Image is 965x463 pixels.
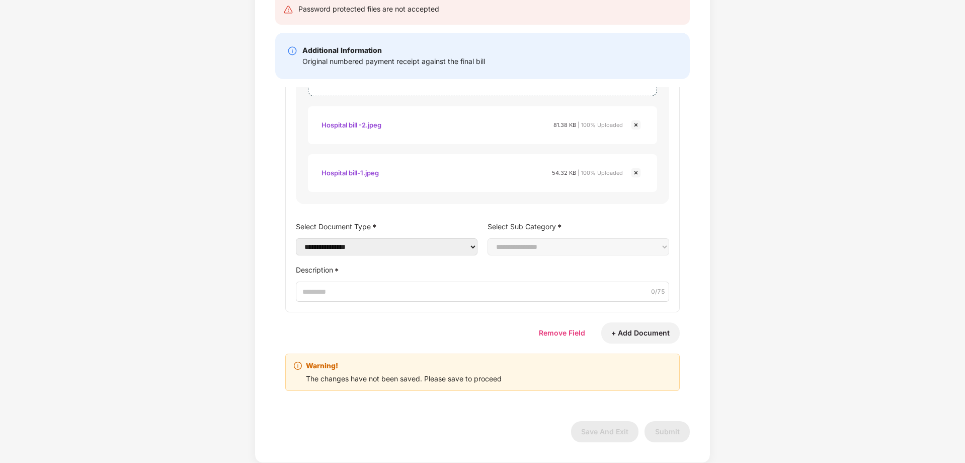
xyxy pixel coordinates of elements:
[306,374,502,383] span: The changes have not been saved. Please save to proceed
[283,5,293,15] img: svg+xml;base64,PHN2ZyB4bWxucz0iaHR0cDovL3d3dy53My5vcmcvMjAwMC9zdmciIHdpZHRoPSIyNCIgaGVpZ2h0PSIyNC...
[298,4,439,15] div: Password protected files are not accepted
[645,421,690,442] button: Submit
[321,116,381,134] div: Hospital bill -2.jpeg
[488,219,669,234] label: Select Sub Category
[296,263,669,278] label: Description
[321,164,379,181] div: Hospital bill-1.jpeg
[287,46,297,56] img: svg+xml;base64,PHN2ZyBpZD0iSW5mby0yMHgyMCIgeG1sbnM9Imh0dHA6Ly93d3cudzMub3JnLzIwMDAvc3ZnIiB3aWR0aD...
[552,169,576,176] span: 54.32 KB
[655,427,680,436] span: Submit
[529,322,595,344] button: Remove Field
[571,421,638,442] button: Save And Exit
[578,169,623,176] span: | 100% Uploaded
[630,119,642,131] img: svg+xml;base64,PHN2ZyBpZD0iQ3Jvc3MtMjR4MjQiIHhtbG5zPSJodHRwOi8vd3d3LnczLm9yZy8yMDAwL3N2ZyIgd2lkdG...
[581,427,628,436] span: Save And Exit
[306,360,338,371] b: Warning!
[601,322,680,344] button: + Add Document
[630,167,642,179] img: svg+xml;base64,PHN2ZyBpZD0iQ3Jvc3MtMjR4MjQiIHhtbG5zPSJodHRwOi8vd3d3LnczLm9yZy8yMDAwL3N2ZyIgd2lkdG...
[302,56,485,67] div: Original numbered payment receipt against the final bill
[651,287,665,296] span: 0 /75
[294,362,302,370] span: info-circle
[578,121,623,128] span: | 100% Uploaded
[553,121,576,128] span: 81.38 KB
[302,46,382,54] b: Additional Information
[296,219,477,234] label: Select Document Type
